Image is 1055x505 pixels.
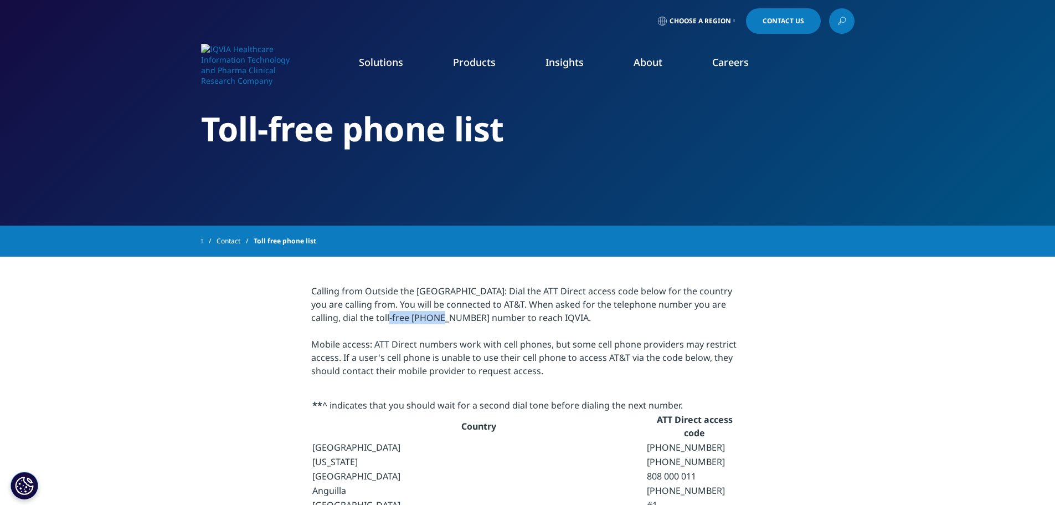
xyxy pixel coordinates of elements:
td: 808 000 011 [647,470,743,483]
td: [PHONE_NUMBER] [647,455,743,468]
a: Contact Us [746,8,821,34]
span: Contact Us [763,18,804,24]
img: IQVIA Healthcare Information Technology and Pharma Clinical Research Company [201,44,290,86]
a: Insights [545,55,584,69]
a: Contact [217,231,254,251]
td: ^ indicates that you should wait for a second dial tone before dialing the next number. [312,399,743,412]
td: [PHONE_NUMBER] [647,441,743,454]
a: Products [453,55,496,69]
button: Cookies Settings [11,472,38,499]
td: [PHONE_NUMBER] [647,484,743,497]
a: Careers [712,55,749,69]
a: About [634,55,662,69]
td: [GEOGRAPHIC_DATA] [312,441,646,454]
span: Choose a Region [670,17,731,25]
span: Toll free phone list [254,231,316,251]
td: [US_STATE] [312,455,646,468]
th: Country [312,413,646,440]
th: ATT Direct access code [647,413,743,440]
td: [GEOGRAPHIC_DATA] [312,470,646,483]
h2: Toll-free phone list [201,108,855,150]
a: Solutions [359,55,403,69]
td: Anguilla [312,484,646,497]
nav: Primary [294,39,855,91]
